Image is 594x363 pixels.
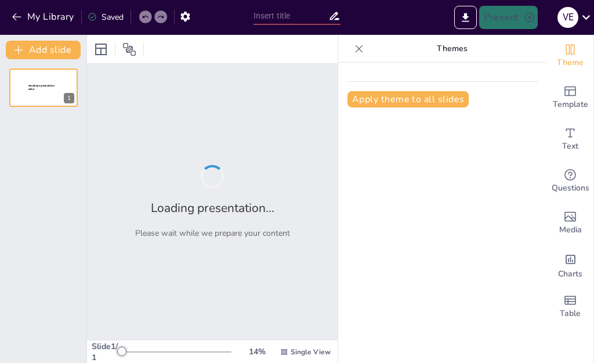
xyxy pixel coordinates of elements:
div: Change the overall theme [547,35,593,77]
button: My Library [9,8,79,26]
button: Export to PowerPoint [454,6,477,29]
span: Theme [557,56,584,69]
div: Add a table [547,286,593,328]
div: 1 [9,69,78,107]
span: Position [122,42,136,56]
span: Table [560,307,581,320]
span: Text [562,140,578,153]
span: Sendsteps presentation editor [28,84,55,91]
p: Please wait while we prepare your content [135,228,290,239]
div: Get real-time input from your audience [547,160,593,202]
div: Add images, graphics, shapes or video [547,202,593,244]
div: 14 % [243,346,271,357]
div: Layout [92,40,110,59]
button: Apply theme to all slides [347,91,469,107]
div: Add text boxes [547,118,593,160]
button: Add slide [6,41,81,59]
div: Add ready made slides [547,77,593,118]
span: Questions [552,182,589,195]
span: Media [559,224,582,236]
div: Add charts and graphs [547,244,593,286]
button: Present [479,6,537,29]
div: Slide 1 / 1 [92,341,120,363]
span: Template [553,98,588,111]
span: Single View [291,347,331,357]
input: Insert title [253,8,329,24]
span: Charts [558,268,582,281]
button: v e [557,6,578,29]
div: v e [557,7,578,28]
p: Themes [368,35,535,63]
h2: Loading presentation... [151,200,274,216]
div: 1 [64,93,74,103]
div: Saved [88,12,124,23]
